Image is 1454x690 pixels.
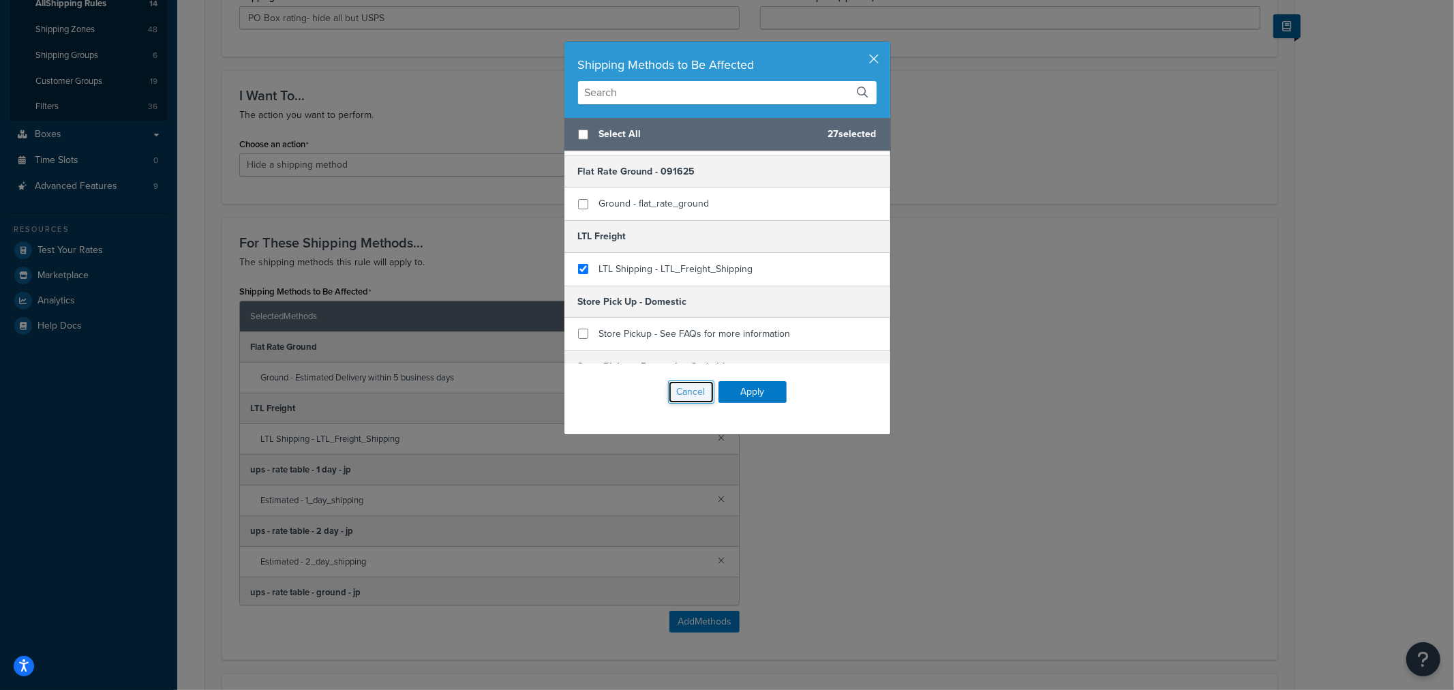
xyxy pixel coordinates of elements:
span: LTL Shipping - LTL_Freight_Shipping [599,262,753,276]
h5: Store Pickup - Domestic - Curbside [564,350,890,382]
span: Select All [599,125,817,144]
button: Apply [718,381,787,403]
span: Ground - flat_rate_ground [599,196,710,211]
input: Search [578,81,877,104]
div: 27 selected [564,118,890,151]
h5: LTL Freight [564,220,890,252]
div: Shipping Methods to Be Affected [578,55,877,74]
h5: Flat Rate Ground - 091625 [564,155,890,187]
span: Store Pickup - See FAQs for more information [599,327,791,341]
h5: Store Pick Up - Domestic [564,286,890,318]
button: Cancel [668,380,714,404]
